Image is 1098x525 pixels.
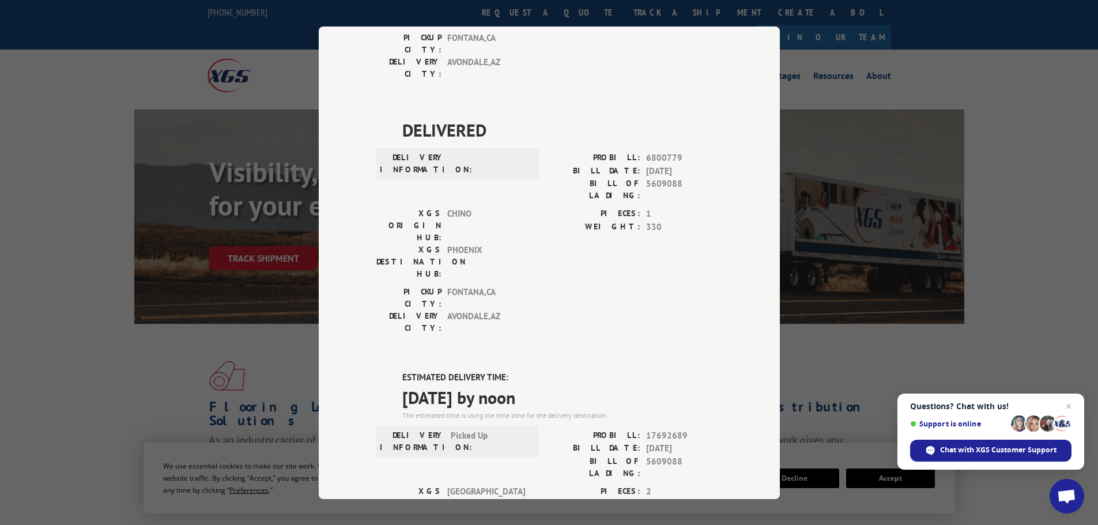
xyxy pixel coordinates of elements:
[646,485,722,498] span: 2
[402,371,722,384] label: ESTIMATED DELIVERY TIME:
[447,32,525,56] span: FONTANA , CA
[376,485,442,521] label: XGS ORIGIN HUB:
[549,455,640,479] label: BILL OF LADING:
[910,420,1007,428] span: Support is online
[447,485,525,521] span: [GEOGRAPHIC_DATA]
[646,207,722,221] span: 1
[380,152,445,176] label: DELIVERY INFORMATION:
[549,164,640,177] label: BILL DATE:
[646,164,722,177] span: [DATE]
[646,152,722,165] span: 6800779
[451,429,529,453] span: Picked Up
[910,440,1071,462] div: Chat with XGS Customer Support
[1050,479,1084,513] div: Open chat
[646,429,722,442] span: 17692689
[447,310,525,334] span: AVONDALE , AZ
[447,286,525,310] span: FONTANA , CA
[402,384,722,410] span: [DATE] by noon
[376,244,442,280] label: XGS DESTINATION HUB:
[646,220,722,233] span: 330
[549,485,640,498] label: PIECES:
[380,429,445,453] label: DELIVERY INFORMATION:
[549,177,640,202] label: BILL OF LADING:
[549,442,640,455] label: BILL DATE:
[549,152,640,165] label: PROBILL:
[402,117,722,143] span: DELIVERED
[376,310,442,334] label: DELIVERY CITY:
[376,207,442,244] label: XGS ORIGIN HUB:
[376,286,442,310] label: PICKUP CITY:
[549,498,640,511] label: WEIGHT:
[910,402,1071,411] span: Questions? Chat with us!
[549,220,640,233] label: WEIGHT:
[376,32,442,56] label: PICKUP CITY:
[646,455,722,479] span: 5609088
[646,498,722,511] span: 817
[549,207,640,221] label: PIECES:
[1062,399,1076,413] span: Close chat
[402,410,722,420] div: The estimated time is using the time zone for the delivery destination.
[447,244,525,280] span: PHOENIX
[549,429,640,442] label: PROBILL:
[940,445,1057,455] span: Chat with XGS Customer Support
[646,442,722,455] span: [DATE]
[447,56,525,80] span: AVONDALE , AZ
[646,177,722,202] span: 5609088
[376,56,442,80] label: DELIVERY CITY:
[447,207,525,244] span: CHINO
